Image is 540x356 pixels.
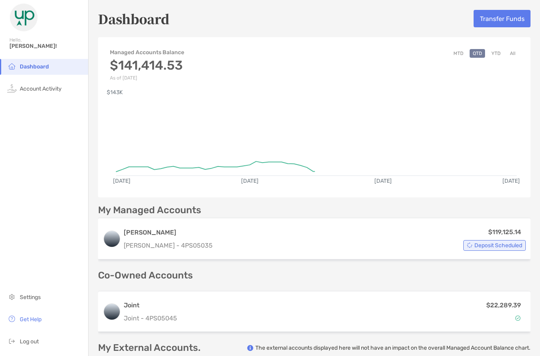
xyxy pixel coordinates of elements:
[110,75,184,81] p: As of [DATE]
[98,271,531,280] p: Co-Owned Accounts
[124,313,177,323] p: Joint - 4PS05045
[7,83,17,93] img: activity icon
[110,49,184,56] h4: Managed Accounts Balance
[20,294,41,301] span: Settings
[20,63,49,70] span: Dashboard
[7,61,17,71] img: household icon
[9,43,83,49] span: [PERSON_NAME]!
[124,301,177,310] h3: Joint
[474,10,531,27] button: Transfer Funds
[124,240,213,250] p: [PERSON_NAME] - 4PS05035
[470,49,485,58] button: QTD
[486,300,521,310] p: $22,289.39
[110,58,184,73] h3: $141,414.53
[7,336,17,346] img: logout icon
[98,9,170,28] h5: Dashboard
[374,178,392,184] text: [DATE]
[104,304,120,320] img: logo account
[20,338,39,345] span: Log out
[7,292,17,301] img: settings icon
[20,316,42,323] span: Get Help
[467,242,472,248] img: Account Status icon
[98,205,201,215] p: My Managed Accounts
[488,227,521,237] p: $119,125.14
[241,178,259,184] text: [DATE]
[474,243,522,248] span: Deposit Scheduled
[507,49,519,58] button: All
[20,85,62,92] span: Account Activity
[247,345,253,351] img: info
[98,343,200,353] p: My External Accounts.
[450,49,466,58] button: MTD
[104,231,120,247] img: logo account
[7,314,17,324] img: get-help icon
[107,89,123,96] text: $143K
[488,49,504,58] button: YTD
[124,228,213,237] h3: [PERSON_NAME]
[515,315,521,321] img: Account Status icon
[113,178,130,184] text: [DATE]
[255,344,531,352] p: The external accounts displayed here will not have an impact on the overall Managed Account Balan...
[9,3,38,32] img: Zoe Logo
[502,178,520,184] text: [DATE]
